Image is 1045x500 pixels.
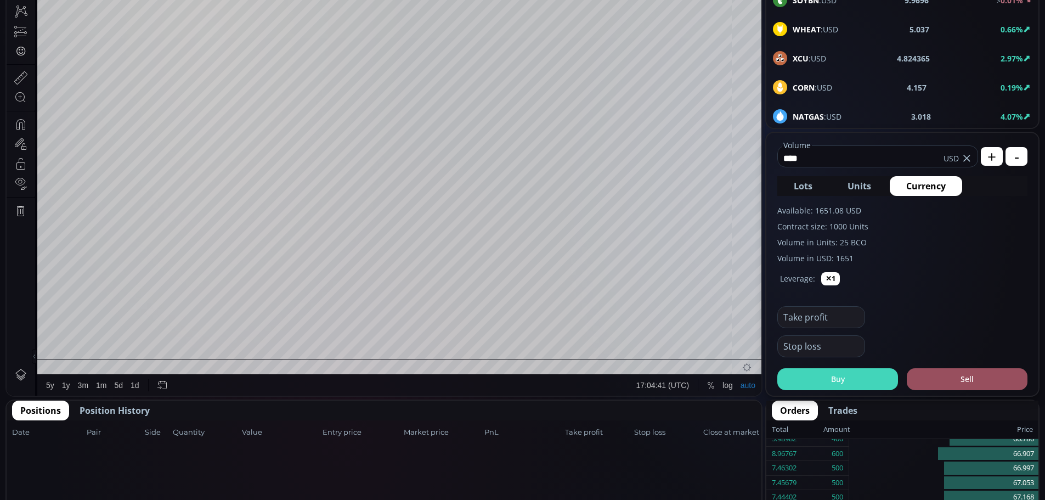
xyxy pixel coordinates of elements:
span: :USD [793,111,841,122]
span: Date [12,427,83,438]
div: Toggle Auto Scale [730,475,753,496]
div: 20.737K [64,40,90,48]
b: 5.037 [910,24,929,35]
button: + [981,147,1003,166]
b: 0.19% [1001,82,1023,93]
span: Entry price [323,427,400,438]
div: C [283,27,289,35]
div: 66.997 [849,461,1038,476]
div: 8.96767 [772,447,797,461]
div: 1y [55,481,64,490]
label: Available: 1651.08 USD [777,205,1027,216]
div: Go to [147,475,165,496]
span: 17:04:41 (UTC) [630,481,682,490]
div: Volume [36,40,59,48]
span: Take profit [565,427,631,438]
div: 1d [124,481,133,490]
b: 0.66% [1001,24,1023,35]
div: BCO [36,25,55,35]
div: 500 [832,476,843,490]
span: Units [848,179,871,193]
b: NATGAS [793,111,824,122]
button: Lots [777,176,829,196]
div: Total [772,423,823,437]
span: Trades [828,404,857,417]
label: Leverage: [780,273,815,284]
button: Buy [777,368,898,390]
button: Currency [890,176,962,196]
b: WHEAT [793,24,821,35]
div: 67.053 [849,476,1038,491]
span: Orders [780,404,810,417]
button: Sell [907,368,1027,390]
span: Stop loss [634,427,700,438]
div: 67.267 [258,27,280,35]
div: 7.45679 [772,476,797,490]
span: PnL [484,427,562,438]
div: Compare [148,6,179,15]
div: Amount [823,423,850,437]
div: −1.893 (−2.73%) [314,27,367,35]
button: Positions [12,401,69,420]
div: 5y [39,481,48,490]
span: Lots [794,179,812,193]
div: 66.907 [849,447,1038,462]
span: Position History [80,404,150,417]
div: L [253,27,258,35]
span: :USD [793,82,832,93]
div: Hide Drawings Toolbar [25,450,30,464]
div: log [716,481,726,490]
div: 7.46302 [772,461,797,475]
span: Currency [906,179,946,193]
button: ✕1 [821,272,840,285]
div: H [223,27,228,35]
span: Close at market [703,427,756,438]
div: Market open [173,25,183,35]
b: 4.157 [907,82,927,93]
div: O [191,27,197,35]
span: :USD [793,24,838,35]
button: Position History [71,401,158,420]
div: 69.469 [228,27,250,35]
div: Toggle Log Scale [712,475,730,496]
label: Contract size: 1000 Units [777,221,1027,232]
div:  [10,147,19,157]
button: - [1006,147,1027,166]
span: :USD [793,53,826,64]
b: 4.824365 [897,53,930,64]
div: D [93,6,99,15]
span: Value [242,427,319,438]
span: Side [145,427,170,438]
div: 600 [832,447,843,461]
div: auto [734,481,749,490]
button: 17:04:41 (UTC) [626,475,686,496]
span: Market price [404,427,481,438]
div: 69.092 [197,27,219,35]
button: Trades [820,401,866,420]
div: Indicators [205,6,238,15]
div: 67.387 [289,27,310,35]
div: 500 [832,461,843,475]
span: USD [944,153,959,164]
b: XCU [793,53,809,64]
span: Quantity [173,427,239,438]
b: 2.97% [1001,53,1023,64]
div: Price [850,423,1033,437]
b: CORN [793,82,815,93]
div: Toggle Percentage [697,475,712,496]
div: 1D [55,25,72,35]
div: 3m [71,481,82,490]
div: [PERSON_NAME] Oil [72,25,165,35]
button: Orders [772,401,818,420]
span: Pair [87,427,142,438]
label: Volume in Units: 25 BCO [777,237,1027,248]
button: Units [831,176,888,196]
b: 3.018 [911,111,931,122]
div: 66.780 [849,432,1038,447]
div: 5d [108,481,117,490]
span: Positions [20,404,61,417]
label: Volume in USD: 1651 [777,252,1027,264]
b: 4.07% [1001,111,1023,122]
div: 1m [89,481,100,490]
